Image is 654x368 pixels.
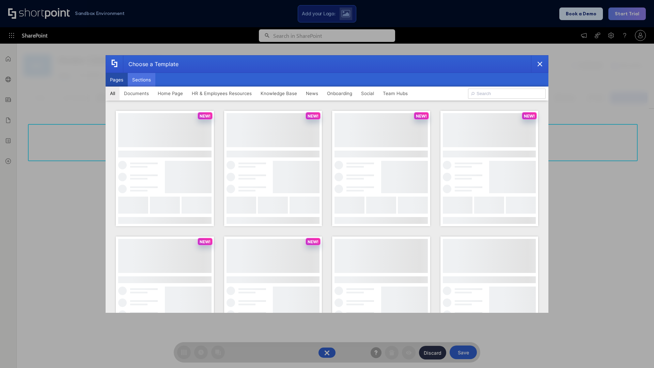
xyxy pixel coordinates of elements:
[416,113,427,119] p: NEW!
[106,55,548,313] div: template selector
[468,89,546,99] input: Search
[378,87,412,100] button: Team Hubs
[128,73,155,87] button: Sections
[256,87,301,100] button: Knowledge Base
[308,239,318,244] p: NEW!
[323,87,357,100] button: Onboarding
[187,87,256,100] button: HR & Employees Resources
[106,87,120,100] button: All
[200,113,211,119] p: NEW!
[524,113,535,119] p: NEW!
[106,73,128,87] button: Pages
[620,335,654,368] iframe: Chat Widget
[123,56,178,73] div: Choose a Template
[153,87,187,100] button: Home Page
[308,113,318,119] p: NEW!
[357,87,378,100] button: Social
[200,239,211,244] p: NEW!
[120,87,153,100] button: Documents
[301,87,323,100] button: News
